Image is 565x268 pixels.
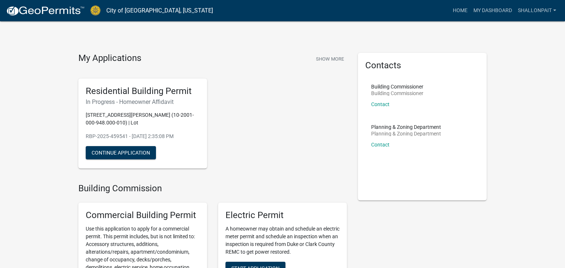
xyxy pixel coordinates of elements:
[225,225,340,256] p: A homeowner may obtain and schedule an electric meter permit and schedule an inspection when an i...
[371,84,423,89] p: Building Commissioner
[365,60,479,71] h5: Contacts
[470,4,515,18] a: My Dashboard
[371,142,390,148] a: Contact
[106,4,213,17] a: City of [GEOGRAPHIC_DATA], [US_STATE]
[86,210,200,221] h5: Commercial Building Permit
[450,4,470,18] a: Home
[371,131,441,136] p: Planning & Zoning Department
[86,146,156,159] button: Continue Application
[86,133,200,140] p: RBP-2025-459541 - [DATE] 2:35:08 PM
[78,53,141,64] h4: My Applications
[86,111,200,127] p: [STREET_ADDRESS][PERSON_NAME] (10-2001-000-948.000-010) | Lot
[78,183,347,194] h4: Building Commission
[313,53,347,65] button: Show More
[371,91,423,96] p: Building Commissioner
[86,86,200,97] h5: Residential Building Permit
[86,98,200,105] h6: In Progress - Homeowner Affidavit
[90,6,100,15] img: City of Jeffersonville, Indiana
[515,4,559,18] a: shallonpait
[225,210,340,221] h5: Electric Permit
[371,101,390,107] a: Contact
[371,124,441,130] p: Planning & Zoning Department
